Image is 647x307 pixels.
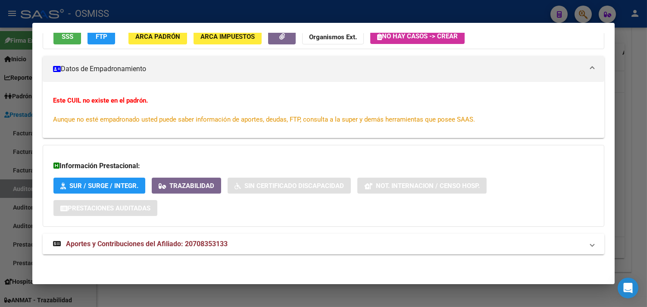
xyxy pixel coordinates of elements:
[377,32,458,40] span: No hay casos -> Crear
[53,161,594,171] h3: Información Prestacional:
[618,278,638,298] div: Open Intercom Messenger
[53,200,157,216] button: Prestaciones Auditadas
[200,33,255,41] span: ARCA Impuestos
[66,240,228,248] span: Aportes y Contribuciones del Afiliado: 20708353133
[53,64,584,74] mat-panel-title: Datos de Empadronamiento
[194,28,262,44] button: ARCA Impuestos
[53,178,145,194] button: SUR / SURGE / INTEGR.
[53,28,81,44] button: SSS
[43,234,604,254] mat-expansion-panel-header: Aportes y Contribuciones del Afiliado: 20708353133
[96,33,107,41] span: FTP
[88,28,115,44] button: FTP
[376,182,480,190] span: Not. Internacion / Censo Hosp.
[53,116,475,123] span: Aunque no esté empadronado usted puede saber información de aportes, deudas, FTP, consulta a la s...
[62,33,73,41] span: SSS
[68,204,150,212] span: Prestaciones Auditadas
[69,182,138,190] span: SUR / SURGE / INTEGR.
[302,28,364,44] button: Organismos Ext.
[228,178,351,194] button: Sin Certificado Discapacidad
[244,182,344,190] span: Sin Certificado Discapacidad
[152,178,221,194] button: Trazabilidad
[309,33,357,41] strong: Organismos Ext.
[128,28,187,44] button: ARCA Padrón
[53,97,148,104] strong: Este CUIL no existe en el padrón.
[169,182,214,190] span: Trazabilidad
[370,28,465,44] button: No hay casos -> Crear
[43,56,604,82] mat-expansion-panel-header: Datos de Empadronamiento
[357,178,487,194] button: Not. Internacion / Censo Hosp.
[135,33,180,41] span: ARCA Padrón
[43,82,604,138] div: Datos de Empadronamiento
